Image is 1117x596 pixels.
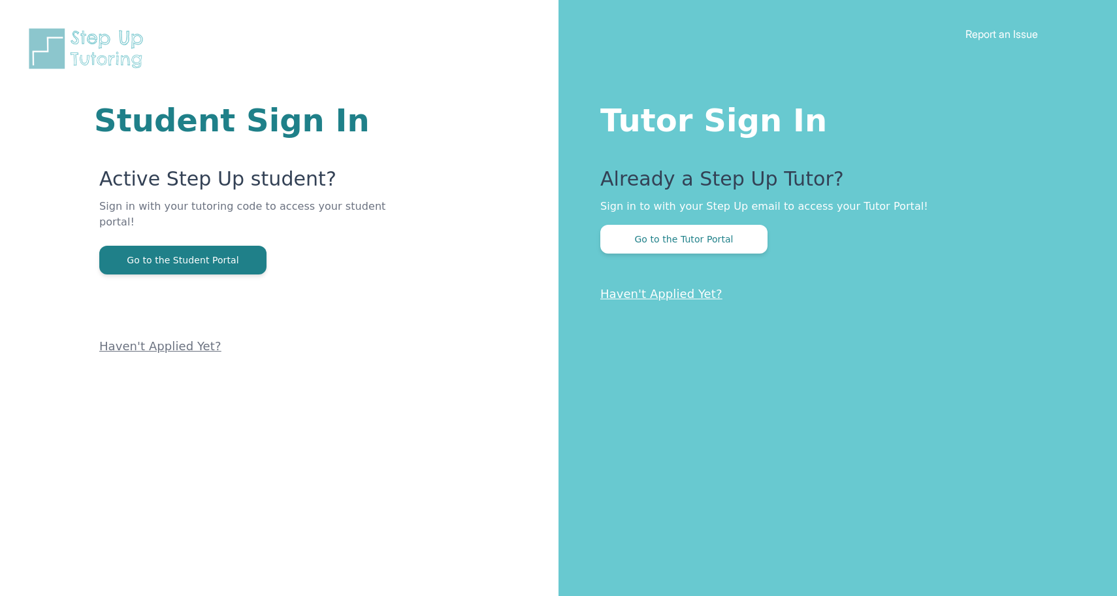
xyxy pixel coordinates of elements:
[600,167,1065,199] p: Already a Step Up Tutor?
[600,99,1065,136] h1: Tutor Sign In
[600,287,722,301] a: Haven't Applied Yet?
[600,233,768,245] a: Go to the Tutor Portal
[99,199,402,246] p: Sign in with your tutoring code to access your student portal!
[94,105,402,136] h1: Student Sign In
[965,27,1038,41] a: Report an Issue
[99,339,221,353] a: Haven't Applied Yet?
[600,225,768,254] button: Go to the Tutor Portal
[99,167,402,199] p: Active Step Up student?
[26,26,152,71] img: Step Up Tutoring horizontal logo
[99,246,267,274] button: Go to the Student Portal
[99,254,267,266] a: Go to the Student Portal
[600,199,1065,214] p: Sign in to with your Step Up email to access your Tutor Portal!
